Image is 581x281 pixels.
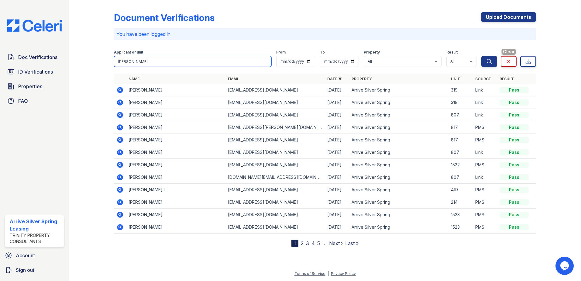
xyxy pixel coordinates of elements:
td: [DATE] [325,209,349,221]
a: Doc Verifications [5,51,64,63]
td: [EMAIL_ADDRESS][DOMAIN_NAME] [225,221,325,234]
td: Link [473,84,497,96]
span: Clear [502,49,516,55]
a: 2 [301,240,304,246]
td: [EMAIL_ADDRESS][DOMAIN_NAME] [225,84,325,96]
td: [DATE] [325,96,349,109]
div: Pass [500,87,529,93]
div: Trinity Property Consultants [10,232,62,245]
a: Date ▼ [327,77,342,81]
td: Arrive Silver Spring [349,109,449,121]
div: Pass [500,174,529,180]
td: Arrive Silver Spring [349,84,449,96]
p: You have been logged in [116,30,534,38]
div: Pass [500,224,529,230]
a: Properties [5,80,64,92]
div: Pass [500,212,529,218]
td: [PERSON_NAME] [126,196,225,209]
td: Arrive Silver Spring [349,121,449,134]
a: Upload Documents [481,12,536,22]
td: Arrive Silver Spring [349,134,449,146]
td: [PERSON_NAME] III [126,184,225,196]
td: 319 [449,96,473,109]
td: Arrive Silver Spring [349,96,449,109]
a: Terms of Service [294,271,325,276]
span: Account [16,252,35,259]
a: Name [129,77,139,81]
td: 319 [449,84,473,96]
a: Clear [501,56,517,67]
td: PMS [473,184,497,196]
a: Next › [329,240,343,246]
span: Doc Verifications [18,54,57,61]
a: Source [475,77,491,81]
td: [PERSON_NAME] [126,159,225,171]
div: Pass [500,99,529,106]
td: Link [473,171,497,184]
div: | [328,271,329,276]
span: Properties [18,83,42,90]
td: Arrive Silver Spring [349,146,449,159]
td: 817 [449,134,473,146]
td: [EMAIL_ADDRESS][DOMAIN_NAME] [225,96,325,109]
span: ID Verifications [18,68,53,75]
td: [EMAIL_ADDRESS][DOMAIN_NAME] [225,109,325,121]
iframe: chat widget [555,257,575,275]
td: [EMAIL_ADDRESS][PERSON_NAME][DOMAIN_NAME] [225,121,325,134]
td: [DOMAIN_NAME][EMAIL_ADDRESS][DOMAIN_NAME] [225,171,325,184]
a: 4 [311,240,315,246]
td: [EMAIL_ADDRESS][DOMAIN_NAME] [225,134,325,146]
td: [EMAIL_ADDRESS][DOMAIN_NAME] [225,196,325,209]
td: [PERSON_NAME] [126,146,225,159]
td: PMS [473,209,497,221]
div: Pass [500,187,529,193]
td: Link [473,96,497,109]
a: ID Verifications [5,66,64,78]
span: Sign out [16,266,34,274]
label: Result [446,50,458,55]
label: Applicant or unit [114,50,143,55]
td: PMS [473,121,497,134]
td: [EMAIL_ADDRESS][DOMAIN_NAME] [225,184,325,196]
label: Property [364,50,380,55]
td: 807 [449,171,473,184]
td: [DATE] [325,221,349,234]
a: Sign out [2,264,67,276]
a: Last » [345,240,359,246]
td: [DATE] [325,121,349,134]
td: [PERSON_NAME] [126,221,225,234]
a: FAQ [5,95,64,107]
td: PMS [473,134,497,146]
div: Pass [500,199,529,205]
div: Pass [500,162,529,168]
td: [PERSON_NAME] [126,134,225,146]
td: [DATE] [325,184,349,196]
a: 5 [317,240,320,246]
td: [EMAIL_ADDRESS][DOMAIN_NAME] [225,159,325,171]
img: CE_Logo_Blue-a8612792a0a2168367f1c8372b55b34899dd931a85d93a1a3d3e32e68fde9ad4.png [2,19,67,32]
a: Account [2,249,67,262]
span: FAQ [18,97,28,105]
a: 3 [306,240,309,246]
td: [PERSON_NAME] [126,121,225,134]
td: 817 [449,121,473,134]
td: 807 [449,109,473,121]
div: Pass [500,149,529,155]
td: [DATE] [325,134,349,146]
td: [DATE] [325,109,349,121]
td: Arrive Silver Spring [349,209,449,221]
td: Arrive Silver Spring [349,196,449,209]
td: 807 [449,146,473,159]
span: … [322,240,327,247]
a: Email [228,77,239,81]
td: [PERSON_NAME] [126,109,225,121]
label: From [276,50,286,55]
td: 1523 [449,221,473,234]
td: Link [473,146,497,159]
td: [DATE] [325,159,349,171]
td: [DATE] [325,84,349,96]
td: Link [473,109,497,121]
td: [PERSON_NAME] [126,84,225,96]
a: Result [500,77,514,81]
